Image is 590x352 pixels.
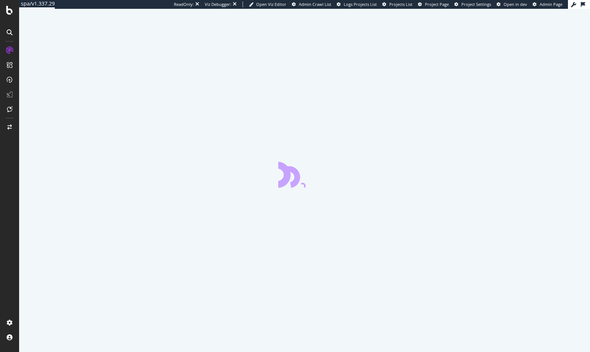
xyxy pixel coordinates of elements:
[337,1,377,7] a: Logs Projects List
[299,1,331,7] span: Admin Crawl List
[174,1,194,7] div: ReadOnly:
[249,1,286,7] a: Open Viz Editor
[344,1,377,7] span: Logs Projects List
[454,1,491,7] a: Project Settings
[533,1,562,7] a: Admin Page
[278,161,331,188] div: animation
[425,1,449,7] span: Project Page
[497,1,527,7] a: Open in dev
[504,1,527,7] span: Open in dev
[256,1,286,7] span: Open Viz Editor
[389,1,412,7] span: Projects List
[205,1,231,7] div: Viz Debugger:
[418,1,449,7] a: Project Page
[382,1,412,7] a: Projects List
[540,1,562,7] span: Admin Page
[292,1,331,7] a: Admin Crawl List
[461,1,491,7] span: Project Settings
